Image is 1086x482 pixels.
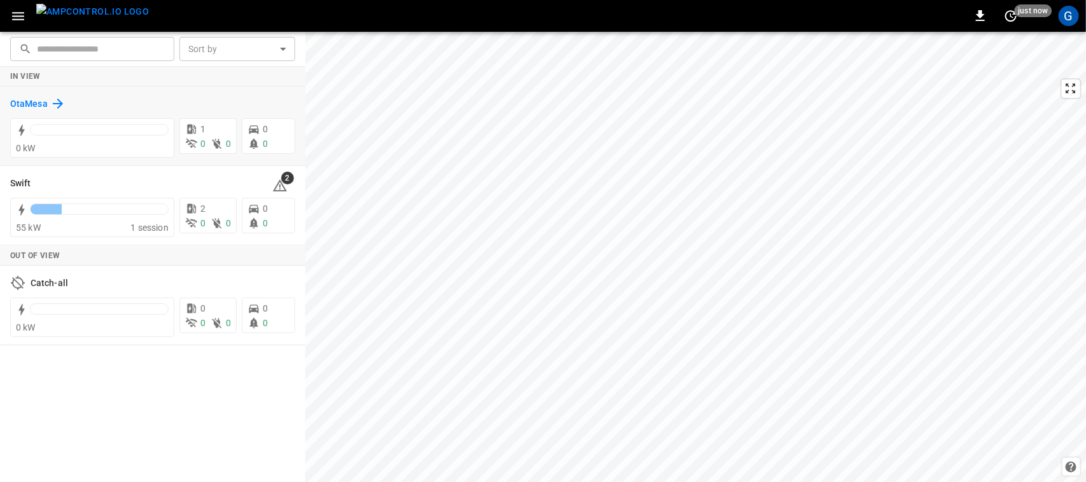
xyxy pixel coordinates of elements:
[226,139,231,149] span: 0
[263,218,268,228] span: 0
[1059,6,1079,26] div: profile-icon
[10,97,48,111] h6: OtaMesa
[263,139,268,149] span: 0
[10,177,31,191] h6: Swift
[200,218,205,228] span: 0
[226,318,231,328] span: 0
[16,322,36,333] span: 0 kW
[200,303,205,313] span: 0
[1015,4,1052,17] span: just now
[1001,6,1021,26] button: set refresh interval
[36,4,149,20] img: ampcontrol.io logo
[281,172,294,184] span: 2
[263,303,268,313] span: 0
[16,223,41,233] span: 55 kW
[10,251,60,260] strong: Out of View
[263,318,268,328] span: 0
[200,318,205,328] span: 0
[10,72,41,81] strong: In View
[200,203,205,214] span: 2
[226,218,231,228] span: 0
[263,124,268,134] span: 0
[130,223,168,233] span: 1 session
[200,139,205,149] span: 0
[263,203,268,214] span: 0
[200,124,205,134] span: 1
[16,143,36,153] span: 0 kW
[31,277,68,291] h6: Catch-all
